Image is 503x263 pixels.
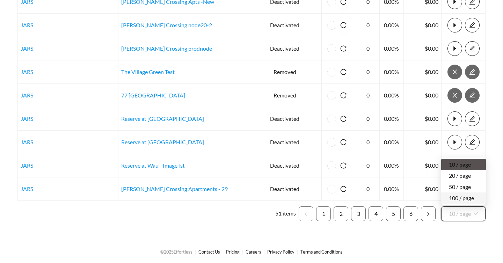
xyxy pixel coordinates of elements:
[121,115,204,122] a: Reserve at [GEOGRAPHIC_DATA]
[336,92,351,98] span: reload
[380,14,404,37] td: 0.00%
[404,60,442,84] td: $0.00
[447,41,462,56] button: caret-right
[465,92,480,98] a: edit
[441,206,486,221] div: Page Size
[426,212,430,216] span: right
[121,92,185,98] a: 77 [GEOGRAPHIC_DATA]
[21,185,33,192] a: JARS
[336,158,351,173] button: reload
[356,84,380,107] td: 0
[465,18,480,32] button: edit
[356,154,380,177] td: 0
[336,88,351,103] button: reload
[198,249,220,255] a: Contact Us
[465,135,480,149] button: edit
[449,172,478,180] div: 20 / page
[465,68,480,75] a: edit
[248,154,322,177] td: Deactivated
[380,60,404,84] td: 0.00%
[248,131,322,154] td: Deactivated
[465,88,480,103] button: edit
[21,139,33,145] a: JARS
[448,139,462,145] span: caret-right
[465,22,480,28] a: edit
[336,65,351,79] button: reload
[21,22,33,28] a: JARS
[299,206,313,221] button: left
[404,131,442,154] td: $0.00
[386,206,401,221] li: 5
[21,92,33,98] a: JARS
[441,170,486,181] div: 20 / page
[267,249,294,255] a: Privacy Policy
[380,177,404,201] td: 0.00%
[404,37,442,60] td: $0.00
[351,206,366,221] li: 3
[356,177,380,201] td: 0
[465,65,480,79] button: edit
[380,131,404,154] td: 0.00%
[421,206,436,221] button: right
[404,177,442,201] td: $0.00
[21,45,33,52] a: JARS
[449,183,478,191] div: 50 / page
[380,154,404,177] td: 0.00%
[441,192,486,204] div: 100 / page
[441,159,486,170] div: 10 / page
[465,45,480,52] a: edit
[404,84,442,107] td: $0.00
[421,206,436,221] li: Next Page
[121,68,175,75] a: The Village Green Test
[336,69,351,75] span: reload
[449,161,478,168] div: 10 / page
[404,207,418,221] a: 6
[351,207,365,221] a: 3
[336,186,351,192] span: reload
[316,207,330,221] a: 1
[336,135,351,149] button: reload
[380,37,404,60] td: 0.00%
[334,207,348,221] a: 2
[160,249,192,255] span: © 2025 Effortless
[465,41,480,56] button: edit
[336,162,351,169] span: reload
[316,206,331,221] li: 1
[300,249,343,255] a: Terms and Conditions
[336,139,351,145] span: reload
[356,14,380,37] td: 0
[121,162,185,169] a: Reserve at Wau - ImageTst
[121,139,204,145] a: Reserve at [GEOGRAPHIC_DATA]
[336,182,351,196] button: reload
[336,111,351,126] button: reload
[299,206,313,221] li: Previous Page
[21,68,33,75] a: JARS
[441,181,486,192] div: 50 / page
[121,45,212,52] a: [PERSON_NAME] Crossing prodnode
[447,18,462,32] button: caret-right
[369,207,383,221] a: 4
[449,207,478,221] span: 10 / page
[447,135,462,149] button: caret-right
[386,207,400,221] a: 5
[21,162,33,169] a: JARS
[447,111,462,126] button: caret-right
[304,212,308,216] span: left
[380,107,404,131] td: 0.00%
[248,60,322,84] td: Removed
[465,22,479,28] span: edit
[465,111,480,126] button: edit
[336,18,351,32] button: reload
[336,45,351,52] span: reload
[336,116,351,122] span: reload
[336,41,351,56] button: reload
[404,107,442,131] td: $0.00
[248,37,322,60] td: Deactivated
[121,185,228,192] a: [PERSON_NAME] Crossing Apartments - 29
[226,249,240,255] a: Pricing
[336,22,351,28] span: reload
[275,206,296,221] li: 51 items
[465,45,479,52] span: edit
[121,22,212,28] a: [PERSON_NAME] Crossing node20-2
